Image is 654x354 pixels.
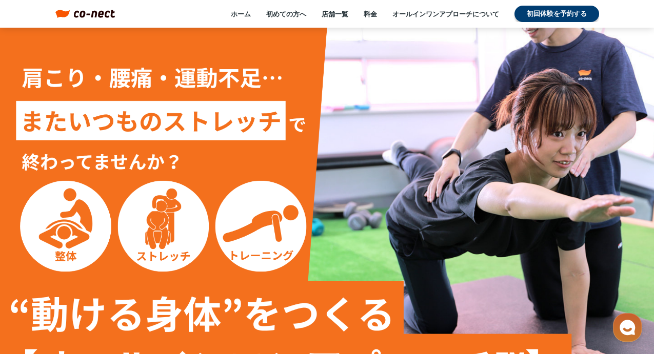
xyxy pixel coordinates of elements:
a: オールインワンアプローチについて [392,9,499,18]
a: ホーム [231,9,251,18]
a: 初回体験を予約する [514,6,599,22]
a: 料金 [364,9,377,18]
a: 初めての方へ [266,9,306,18]
a: 店舗一覧 [322,9,348,18]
